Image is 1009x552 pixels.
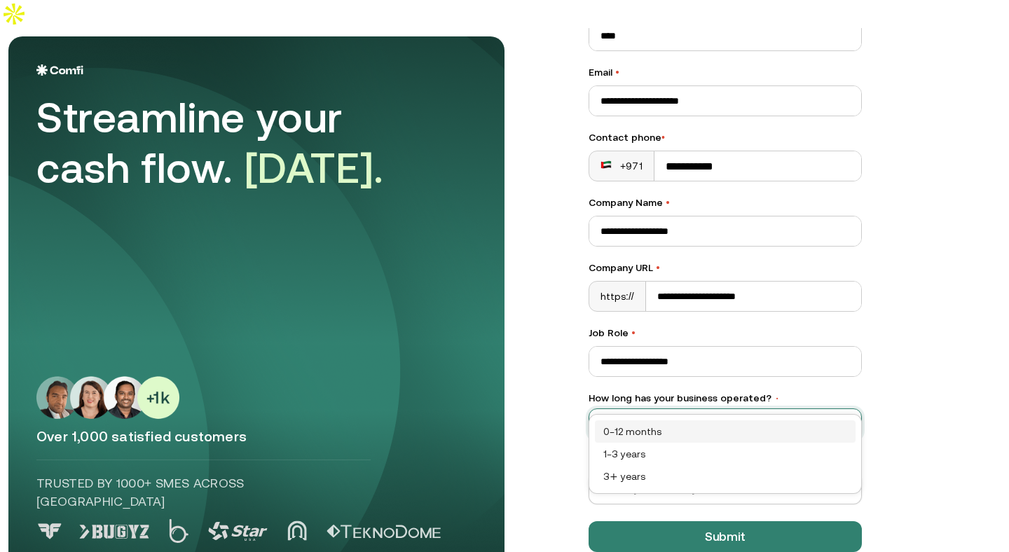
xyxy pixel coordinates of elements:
[36,427,476,446] p: Over 1,000 satisfied customers
[603,446,847,462] div: 1–3 years
[245,144,384,192] span: [DATE].
[36,92,429,193] div: Streamline your cash flow.
[595,420,856,443] div: 0–12 months
[36,474,371,511] p: Trusted by 1000+ SMEs across [GEOGRAPHIC_DATA]
[169,519,188,543] img: Logo 2
[589,282,646,311] div: https://
[600,159,643,173] div: +971
[603,424,847,439] div: 0–12 months
[595,443,856,465] div: 1–3 years
[631,327,636,338] span: •
[287,520,307,541] img: Logo 4
[589,261,862,275] label: Company URL
[208,522,268,541] img: Logo 3
[595,465,856,488] div: 3+ years
[589,130,862,145] div: Contact phone
[774,394,780,403] span: •
[79,525,149,539] img: Logo 1
[327,525,441,539] img: Logo 5
[589,65,862,80] label: Email
[589,326,862,340] label: Job Role
[661,132,665,143] span: •
[36,64,83,76] img: Logo
[603,469,847,484] div: 3+ years
[615,67,619,78] span: •
[666,197,670,208] span: •
[589,521,862,552] button: Submit
[656,262,660,273] span: •
[36,523,63,539] img: Logo 0
[589,195,862,210] label: Company Name
[589,391,862,406] label: How long has your business operated?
